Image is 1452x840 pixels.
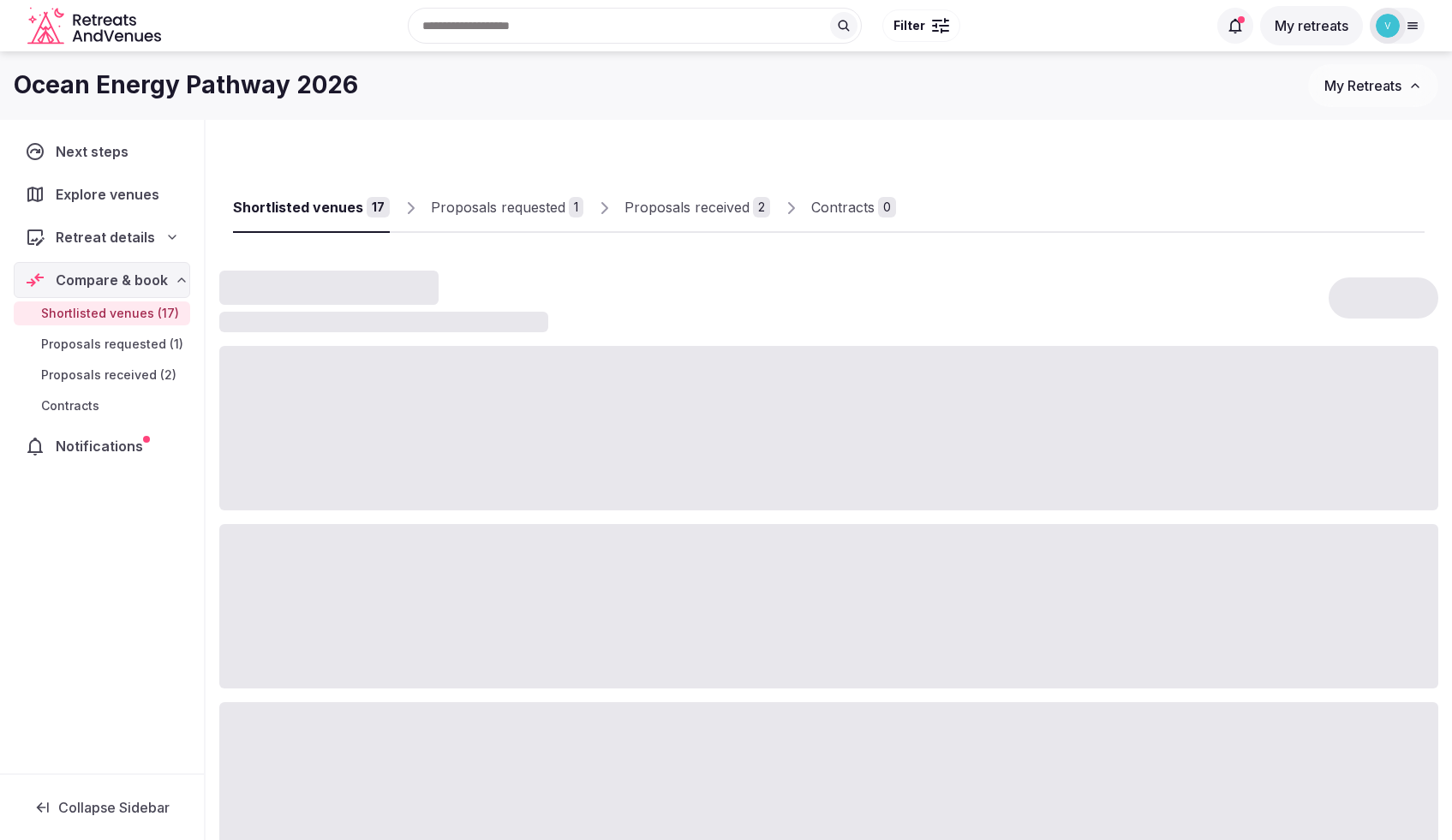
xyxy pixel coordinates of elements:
span: Contracts [41,397,99,414]
span: Proposals received (2) [41,366,176,384]
button: Collapse Sidebar [14,789,190,826]
div: 17 [367,197,390,217]
a: Contracts [14,394,190,418]
a: Explore venues [14,176,190,212]
div: Proposals received [624,197,750,217]
a: Shortlisted venues17 [233,183,390,233]
div: Contracts [811,197,875,217]
button: My Retreats [1308,64,1438,107]
a: Notifications [14,428,190,464]
a: Proposals received (2) [14,363,190,387]
a: Proposals requested (1) [14,332,190,356]
span: Explore venues [56,184,166,205]
a: Shortlisted venues (17) [14,301,190,325]
span: Notifications [56,436,150,456]
div: 1 [569,197,583,217]
span: Shortlisted venues (17) [41,305,179,322]
span: Next steps [56,141,135,162]
span: Proposals requested (1) [41,336,183,353]
div: Shortlisted venues [233,197,363,217]
a: Next steps [14,134,190,170]
span: Retreat details [56,227,155,247]
button: Filter [882,9,960,42]
div: Proposals requested [431,197,565,217]
span: Collapse Sidebar [58,799,170,816]
a: Contracts0 [811,183,896,233]
a: My retreats [1260,17,1363,34]
svg: Retreats and Venues company logo [27,7,164,45]
span: Compare & book [56,270,168,290]
span: Filter [893,17,925,34]
button: My retreats [1260,6,1363,45]
div: 0 [878,197,896,217]
a: Proposals requested1 [431,183,583,233]
span: My Retreats [1324,77,1401,94]
img: vivienne [1376,14,1400,38]
a: Visit the homepage [27,7,164,45]
a: Proposals received2 [624,183,770,233]
h1: Ocean Energy Pathway 2026 [14,69,358,102]
div: 2 [753,197,770,217]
